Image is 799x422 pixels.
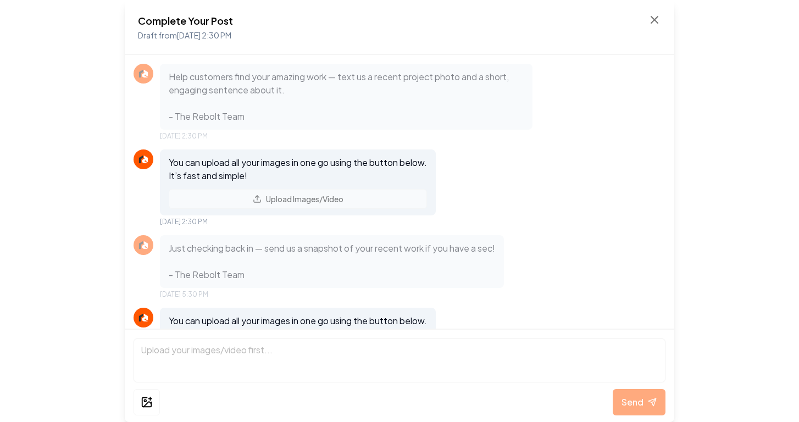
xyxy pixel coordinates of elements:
p: Just checking back in — send us a snapshot of your recent work if you have a sec! - The Rebolt Team [169,242,495,281]
img: Rebolt Logo [137,238,150,252]
img: Rebolt Logo [137,67,150,80]
p: You can upload all your images in one go using the button below. It’s fast and simple! [169,314,427,341]
span: [DATE] 2:30 PM [160,132,208,141]
span: [DATE] 2:30 PM [160,218,208,226]
img: Rebolt Logo [137,153,150,166]
p: You can upload all your images in one go using the button below. It’s fast and simple! [169,156,427,182]
p: Help customers find your amazing work — text us a recent project photo and a short, engaging sent... [169,70,524,123]
span: [DATE] 5:30 PM [160,290,208,299]
span: Draft from [DATE] 2:30 PM [138,30,231,40]
h2: Complete Your Post [138,13,233,29]
img: Rebolt Logo [137,311,150,324]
